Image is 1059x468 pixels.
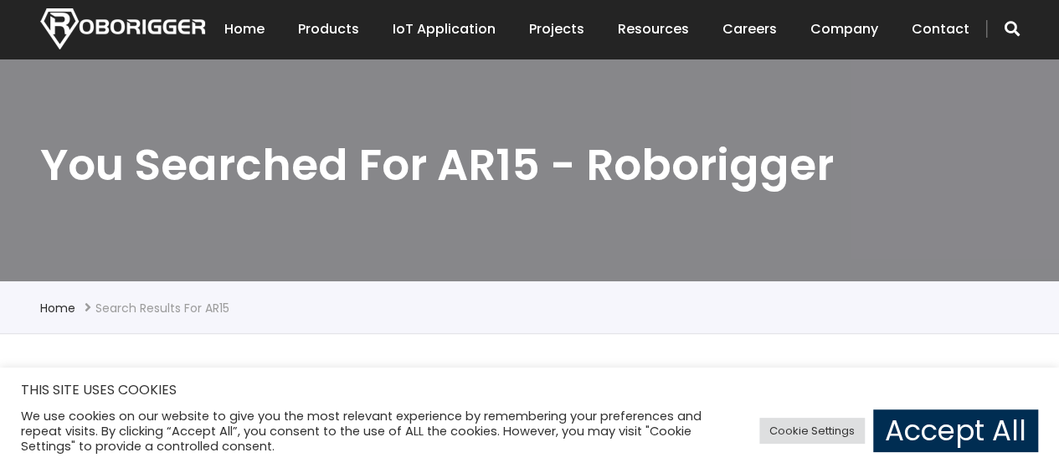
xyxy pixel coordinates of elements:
a: Home [40,300,75,316]
img: Nortech [40,8,205,49]
a: Contact [912,3,969,55]
li: Search Results for AR15 [95,298,229,318]
div: We use cookies on our website to give you the most relevant experience by remembering your prefer... [21,409,733,454]
a: Cookie Settings [759,418,865,444]
h1: You searched for AR15 - Roborigger [40,136,1020,193]
a: Careers [722,3,777,55]
a: Products [298,3,359,55]
a: Company [810,3,878,55]
a: Home [224,3,265,55]
h5: THIS SITE USES COOKIES [21,379,1038,401]
a: Projects [529,3,584,55]
a: IoT Application [393,3,496,55]
a: Accept All [873,409,1038,452]
a: Resources [618,3,689,55]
